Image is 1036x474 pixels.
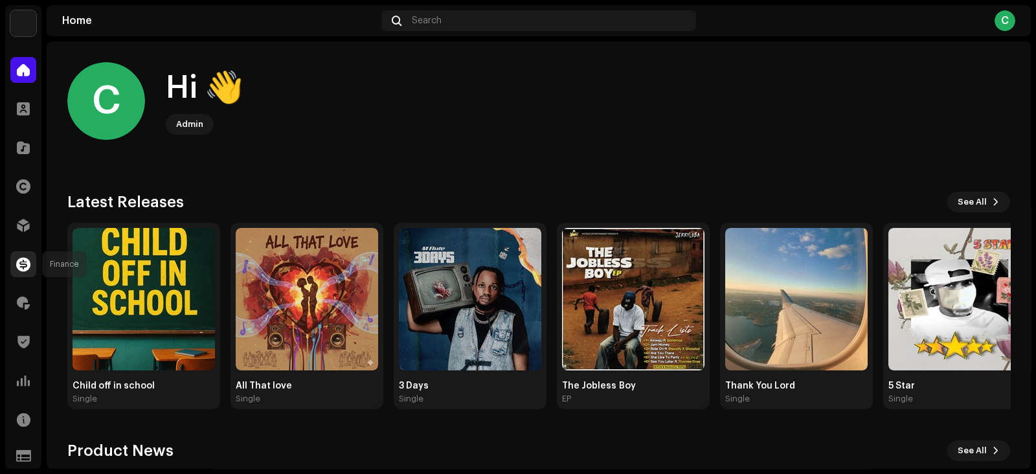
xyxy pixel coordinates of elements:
button: See All [947,440,1010,461]
div: Admin [176,117,203,132]
div: C [67,62,145,140]
div: The Jobless Boy [562,381,704,391]
div: All That love [236,381,378,391]
div: C [995,10,1015,31]
div: Single [725,394,750,404]
img: 7c09373f-d983-42a7-b949-2212ada3676d [399,228,541,370]
img: 786a15c8-434e-4ceb-bd88-990a331f4c12 [10,10,36,36]
h3: Product News [67,440,174,461]
span: See All [958,189,987,215]
div: Thank You Lord [725,381,868,391]
img: 50ed422f-175d-47de-9d56-9ae67e3e6966 [73,228,215,370]
div: Single [399,394,423,404]
div: Single [888,394,913,404]
div: 5 Star [888,381,1031,391]
div: Single [236,394,260,404]
img: c1fea85a-55d3-4762-9196-894a77359dc8 [562,228,704,370]
img: 8a90d6e0-7a75-40ea-b936-b4ed853e16a3 [888,228,1031,370]
div: Hi 👋 [166,67,243,109]
span: Search [412,16,442,26]
div: Home [62,16,376,26]
img: b9398005-8b24-406d-8c61-6fafd13dbf96 [236,228,378,370]
span: See All [958,438,987,464]
div: Child off in school [73,381,215,391]
div: EP [562,394,571,404]
div: Single [73,394,97,404]
h3: Latest Releases [67,192,184,212]
img: 4d541a5d-5e07-4586-8314-e4060514bac0 [725,228,868,370]
div: 3 Days [399,381,541,391]
button: See All [947,192,1010,212]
